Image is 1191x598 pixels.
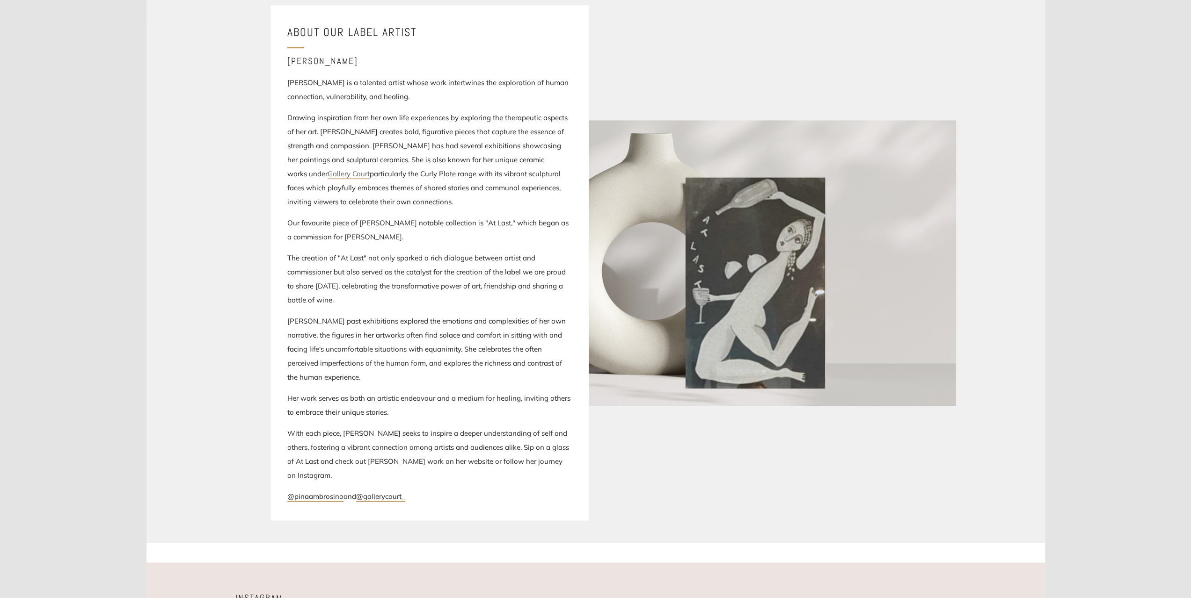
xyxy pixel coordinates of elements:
[287,251,572,307] p: The creation of "At Last" not only sparked a rich dialogue between artist and commissioner but al...
[287,216,572,244] p: Our favourite piece of [PERSON_NAME] notable collection is "At Last," which began as a commission...
[287,391,572,419] p: Her work serves as both an artistic endeavour and a medium for healing, inviting others to embrac...
[287,490,572,504] p: and
[287,111,572,209] p: Drawing inspiration from her own life experiences by exploring the therapeutic aspects of her art...
[287,492,343,502] a: @pinaambrosino
[287,76,572,104] p: [PERSON_NAME] is a talented artist whose work intertwines the exploration of human connection, vu...
[287,22,572,42] h3: ABOUT OUR LABEL ARTIST
[287,314,572,384] p: [PERSON_NAME] past exhibitions explored the emotions and complexities of her own narrative, the f...
[287,426,572,483] p: With each piece, [PERSON_NAME] seeks to inspire a deeper understanding of self and others, foster...
[328,169,370,179] a: Gallery Court
[287,54,572,69] h5: [PERSON_NAME]
[356,492,405,502] a: @gallerycourt_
